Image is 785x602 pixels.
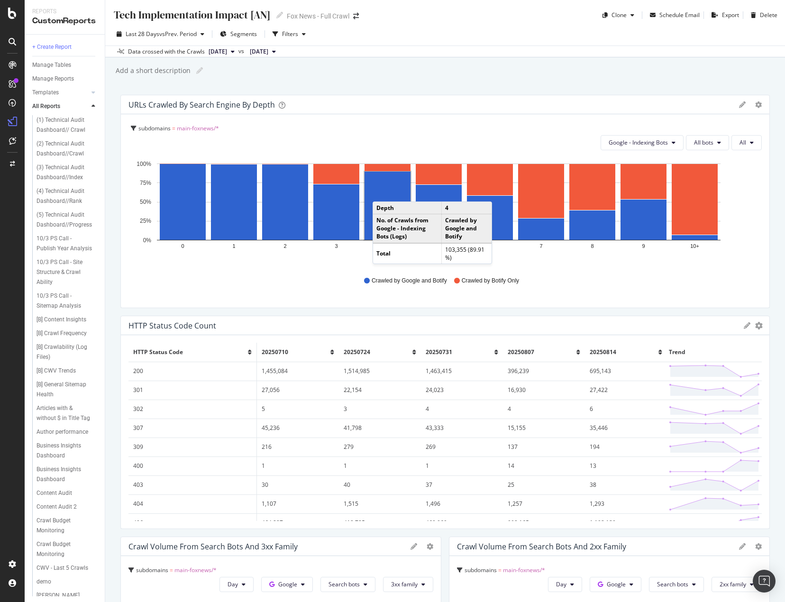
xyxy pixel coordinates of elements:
button: Segments [216,27,261,42]
div: 10/3 PS Call - Sitemap Analysis [37,291,91,311]
td: 22,154 [339,381,421,400]
div: + Create Report [32,42,72,52]
td: 1,455,084 [256,362,339,381]
span: Google [607,580,626,588]
span: Last 28 Days [126,30,159,38]
td: 301 [128,381,256,400]
div: HTTP Status Code CountgearHTTP Status Code2025071020250724202507312025080720250814Trend2001,455,0... [120,316,770,529]
a: [B] Content Insights [37,315,98,325]
a: + Create Report [32,42,98,52]
td: 1,107 [256,494,339,513]
text: 7 [539,243,542,249]
span: main-foxnews/* [174,566,217,574]
div: Delete [760,11,777,19]
td: 400 [128,456,256,475]
button: 2xx family [712,577,762,592]
a: Business Insights Dashboard [37,441,98,461]
td: 4 [421,400,503,419]
div: Crawl Budget Monitoring [37,539,90,559]
div: Author performance [37,427,88,437]
td: 309 [128,438,256,456]
td: 4 [441,202,492,214]
span: Segments [230,30,257,38]
div: (4) Technical Audit Dashboard//Rank [37,186,92,206]
td: 460,060 [421,513,503,532]
div: Add a short description [115,66,191,75]
td: 30 [256,475,339,494]
a: 10/3 PS Call - Site Structure & Crawl Ability [37,257,98,287]
text: 1 [232,243,235,249]
div: Content Audit [37,488,72,498]
button: [DATE] [246,46,280,57]
div: [B] General Sitemap Health [37,380,91,400]
td: 16,930 [503,381,585,400]
td: 1,515 [339,494,421,513]
button: All bots [686,135,729,150]
td: 43,333 [421,419,503,438]
div: Crawl Budget Monitoring [37,516,90,536]
td: 3 [339,400,421,419]
span: = [498,566,502,574]
text: 0% [143,237,152,244]
td: 40 [339,475,421,494]
button: Google [590,577,641,592]
a: demo [37,577,98,587]
a: Templates [32,88,89,98]
a: Crawl Budget Monitoring [37,516,98,536]
span: 20250807 [508,348,534,356]
td: 1 [256,456,339,475]
div: [B] CWV Trends [37,366,76,376]
span: 20250814 [590,348,616,356]
td: 6 [585,400,667,419]
div: Clone [612,11,627,19]
div: Fox News - Full Crawl [287,11,349,21]
div: Tech Implementation Impact [AN] [113,8,271,22]
div: Manage Reports [32,74,74,84]
span: 3xx family [391,580,418,588]
td: 1 [339,456,421,475]
td: 15,155 [503,419,585,438]
span: All [739,138,746,146]
td: 37 [421,475,503,494]
span: Day [228,580,238,588]
div: Manage Tables [32,60,71,70]
div: gear [755,101,762,108]
div: CustomReports [32,16,97,27]
td: 200 [128,362,256,381]
span: Crawled by Google and Botify [372,277,447,285]
div: (2) Technical Audit Dashboard//Crawl [37,139,92,159]
td: 38 [585,475,667,494]
div: Templates [32,88,59,98]
td: 41,798 [339,419,421,438]
a: Author performance [37,427,98,437]
td: 269 [421,438,503,456]
div: Business Insights Dashboard [37,465,91,484]
a: CWV - Last 5 Crawls [37,563,98,573]
span: Search bots [657,580,688,588]
a: 10/3 PS Call - Sitemap Analysis [37,291,98,311]
td: 695,143 [585,362,667,381]
span: 2xx family [720,580,746,588]
text: 50% [140,199,151,205]
td: 194 [585,438,667,456]
div: (1) Technical Audit Dashboard// Crawl [37,115,93,135]
a: Business Insights Dashboard [37,465,98,484]
td: 27,056 [256,381,339,400]
span: main-foxnews/* [177,124,219,132]
td: 24,023 [421,381,503,400]
a: 10/3 PS Call - Publish Year Analysis [37,234,98,254]
div: [B] Content Insights [37,315,86,325]
a: All Reports [32,101,89,111]
div: [B] Crawlability (Log Files) [37,342,91,362]
td: 103,355 (89.91 %) [441,243,492,264]
button: Delete [747,8,777,23]
div: 10/3 PS Call - Publish Year Analysis [37,234,92,254]
a: [B] General Sitemap Health [37,380,98,400]
div: CWV - Last 5 Crawls [37,563,88,573]
a: Manage Reports [32,74,98,84]
div: HTTP Status Code Count [128,321,216,330]
td: 403 [128,475,256,494]
text: 3 [335,243,338,249]
a: [B] Crawl Frequency [37,328,98,338]
button: All [731,135,762,150]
